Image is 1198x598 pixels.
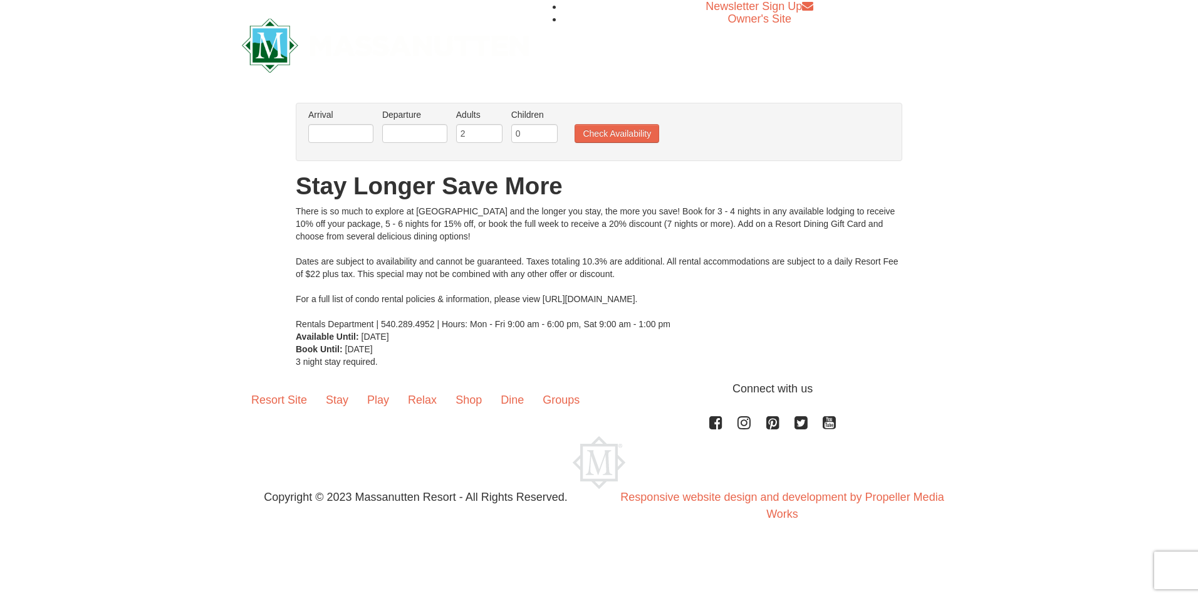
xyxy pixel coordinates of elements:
[242,29,529,58] a: Massanutten Resort
[382,108,447,121] label: Departure
[242,18,529,73] img: Massanutten Resort Logo
[358,380,398,419] a: Play
[296,205,902,330] div: There is so much to explore at [GEOGRAPHIC_DATA] and the longer you stay, the more you save! Book...
[296,344,343,354] strong: Book Until:
[575,124,659,143] button: Check Availability
[296,174,902,199] h1: Stay Longer Save More
[308,108,373,121] label: Arrival
[345,344,373,354] span: [DATE]
[398,380,446,419] a: Relax
[242,380,316,419] a: Resort Site
[296,357,378,367] span: 3 night stay required.
[232,489,599,506] p: Copyright © 2023 Massanutten Resort - All Rights Reserved.
[456,108,503,121] label: Adults
[491,380,533,419] a: Dine
[728,13,791,25] a: Owner's Site
[362,332,389,342] span: [DATE]
[620,491,944,520] a: Responsive website design and development by Propeller Media Works
[242,380,956,397] p: Connect with us
[446,380,491,419] a: Shop
[296,332,359,342] strong: Available Until:
[573,436,625,489] img: Massanutten Resort Logo
[316,380,358,419] a: Stay
[511,108,558,121] label: Children
[533,380,589,419] a: Groups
